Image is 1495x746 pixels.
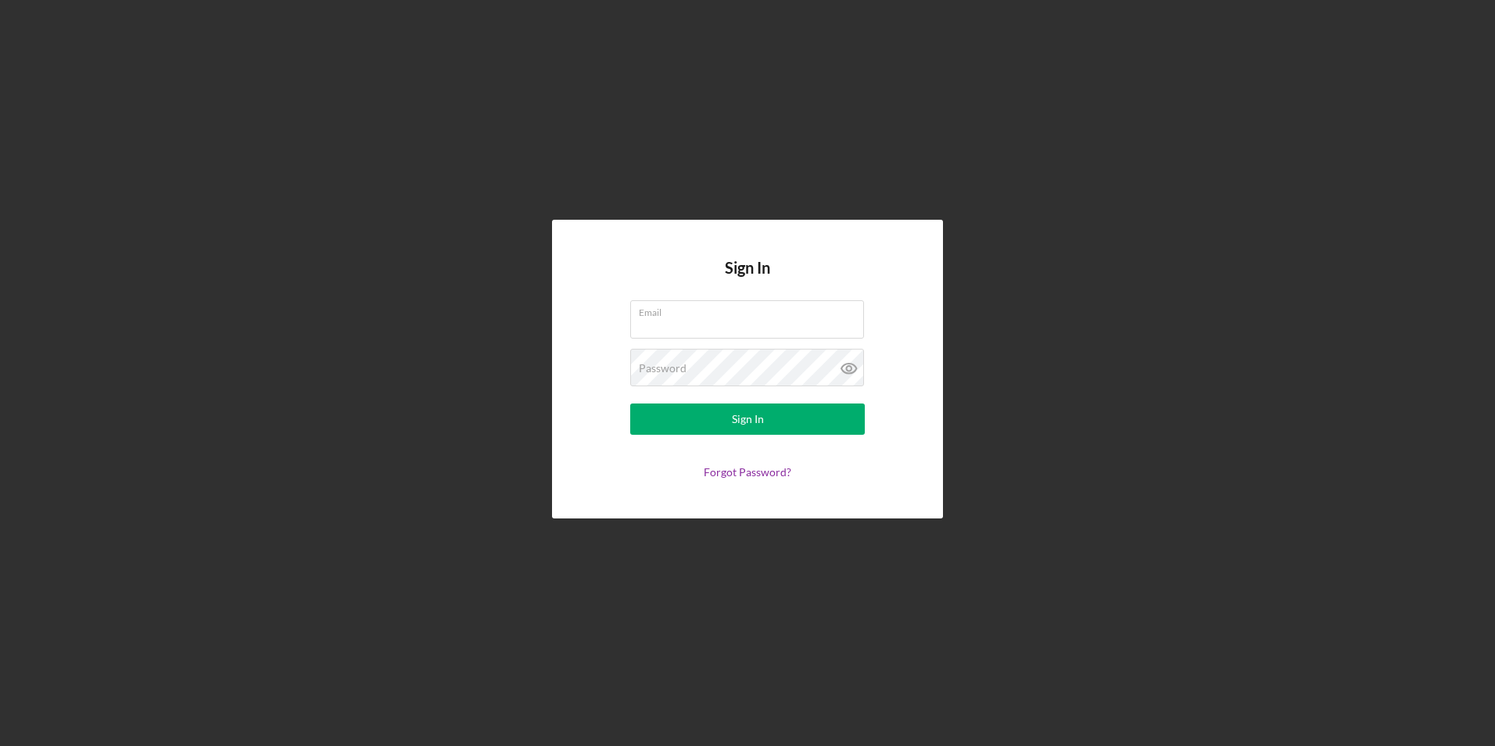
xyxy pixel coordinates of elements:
[639,362,687,375] label: Password
[639,301,864,318] label: Email
[630,403,865,435] button: Sign In
[732,403,764,435] div: Sign In
[725,259,770,300] h4: Sign In
[704,465,791,479] a: Forgot Password?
